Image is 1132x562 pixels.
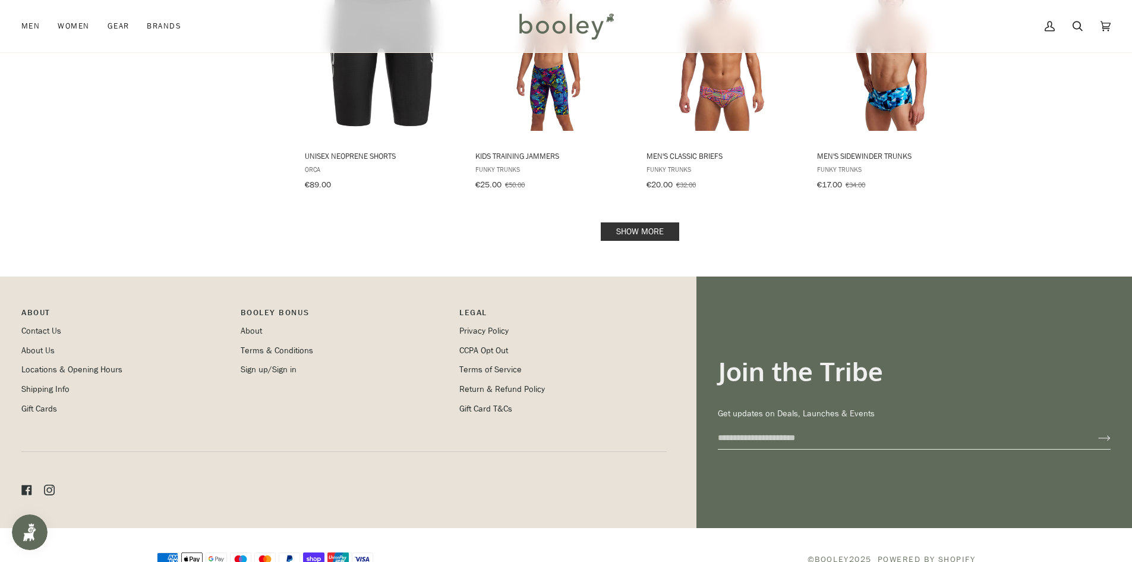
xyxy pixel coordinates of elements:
a: About [241,325,262,337]
a: Shipping Info [21,384,70,395]
span: Gear [108,20,130,32]
div: Pagination [305,226,976,237]
a: Locations & Opening Hours [21,364,122,375]
p: Booley Bonus [241,306,448,325]
span: €25.00 [475,179,502,190]
span: Men's Classic Briefs [647,150,800,161]
span: Women [58,20,89,32]
span: €50.00 [505,180,525,190]
span: Funky Trunks [817,164,971,174]
span: Brands [147,20,181,32]
span: Men's Sidewinder Trunks [817,150,971,161]
span: Men [21,20,40,32]
button: Join [1079,429,1111,448]
span: Orca [305,164,459,174]
p: Pipeline_Footer Main [21,306,229,325]
span: Kids Training Jammers [475,150,629,161]
span: €17.00 [817,179,842,190]
span: €34.00 [846,180,865,190]
span: €20.00 [647,179,673,190]
a: Gift Cards [21,403,57,415]
a: Gift Card T&Cs [459,403,512,415]
a: Terms of Service [459,364,522,375]
span: Funky Trunks [647,164,800,174]
a: About Us [21,345,55,356]
a: Terms & Conditions [241,345,313,356]
a: Show more [601,222,679,241]
a: CCPA Opt Out [459,345,508,356]
a: Privacy Policy [459,325,509,337]
a: Sign up/Sign in [241,364,297,375]
p: Pipeline_Footer Sub [459,306,667,325]
h3: Join the Tribe [718,355,1111,388]
span: Funky Trunks [475,164,629,174]
a: Contact Us [21,325,61,337]
span: €32.00 [676,180,696,190]
p: Get updates on Deals, Launches & Events [718,407,1111,420]
img: Booley [514,9,618,43]
iframe: Button to open loyalty program pop-up [12,514,48,550]
a: Return & Refund Policy [459,384,545,395]
span: Unisex Neoprene Shorts [305,150,459,161]
input: your-email@example.com [718,427,1079,449]
span: €89.00 [305,179,331,190]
